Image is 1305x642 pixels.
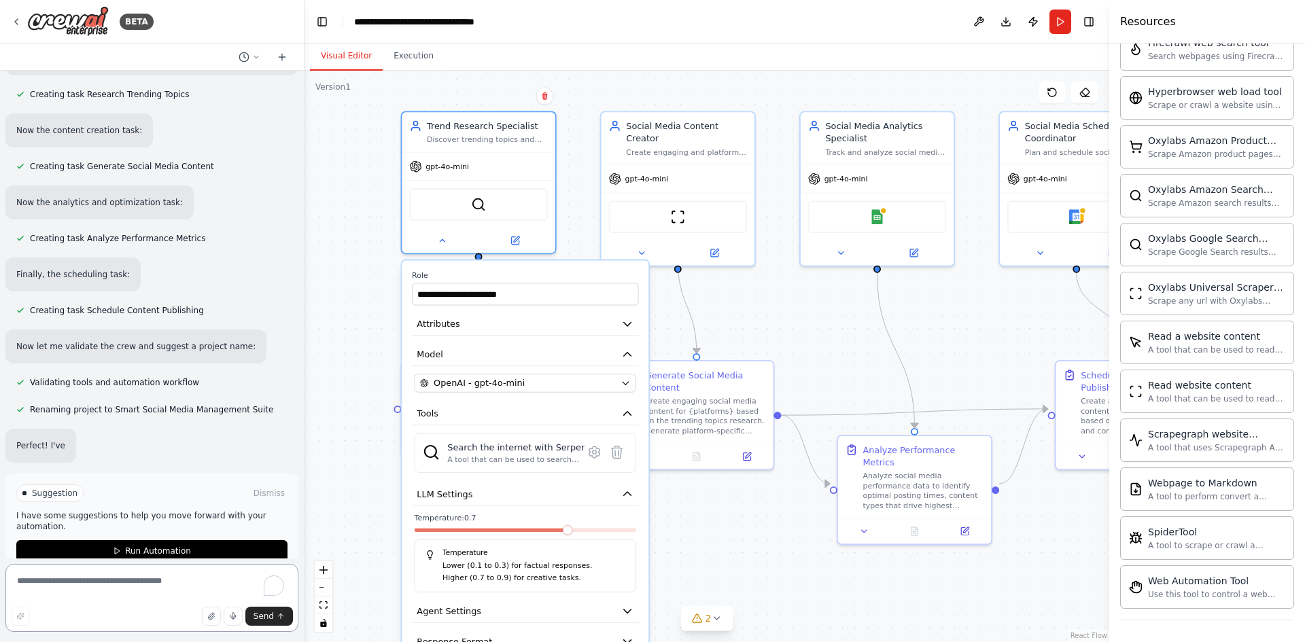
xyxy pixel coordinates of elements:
[600,111,756,266] div: Social Media Content CreatorCreate engaging and platform-optimized social media content for {plat...
[1129,531,1143,545] img: SpiderTool
[1148,344,1285,355] div: A tool that can be used to read a website content.
[871,273,920,428] g: Edge from fb2b1fcf-9221-47bd-9840-a106360d4e2b to 430ba856-e170-4a95-9696-0e8b48380a8c
[417,408,438,420] span: Tools
[245,607,293,626] button: Send
[670,209,685,224] img: ScrapeWebsiteTool
[30,404,273,415] span: Renaming project to Smart Social Media Management Suite
[1025,147,1146,158] div: Plan and schedule social media content across {platforms} based on optimal posting times and cont...
[412,343,639,366] button: Model
[417,488,472,500] span: LLM Settings
[1148,525,1285,539] div: SpiderTool
[412,483,639,506] button: LLM Settings
[1025,120,1146,145] div: Social Media Scheduling Coordinator
[1148,247,1285,257] div: Scrape Google Search results with Oxylabs Google Search Scraper
[1148,427,1285,441] div: Scrapegraph website scraper
[1148,589,1285,600] div: Use this tool to control a web browser and interact with websites using natural language. Capabil...
[1148,281,1285,294] div: Oxylabs Universal Scraper tool
[706,611,712,625] span: 2
[354,15,507,29] nav: breadcrumb
[412,402,639,425] button: Tools
[401,111,557,254] div: Trend Research SpecialistDiscover trending topics and viral content opportunities in the {industr...
[725,449,768,464] button: Open in side panel
[412,600,639,623] button: Agent Settings
[799,111,955,266] div: Social Media Analytics SpecialistTrack and analyze social media performance metrics, engagement r...
[415,374,636,392] button: OpenAI - gpt-4o-mini
[16,540,288,562] button: Run Automation
[30,89,189,100] span: Creating task Research Trending Topics
[11,607,30,626] button: Improve this prompt
[412,313,639,336] button: Attributes
[271,49,293,65] button: Start a new chat
[480,233,551,248] button: Open in side panel
[417,318,459,330] span: Attributes
[1129,140,1143,154] img: OxylabsAmazonProductScraperTool
[679,245,750,260] button: Open in side panel
[998,111,1154,266] div: Social Media Scheduling CoordinatorPlan and schedule social media content across {platforms} base...
[1129,91,1143,105] img: HyperbrowserLoadTool
[202,607,221,626] button: Upload files
[1148,183,1285,196] div: Oxylabs Amazon Search Scraper tool
[16,124,142,137] p: Now the content creation task:
[442,560,625,572] p: Lower (0.1 to 0.3) for factual responses.
[606,441,628,463] button: Delete tool
[315,579,332,596] button: zoom out
[30,305,204,316] span: Creating task Schedule Content Publishing
[30,233,205,244] span: Creating task Analyze Performance Metrics
[16,340,256,353] p: Now let me validate the crew and suggest a project name:
[870,209,885,224] img: Google Sheets
[1148,540,1285,551] div: A tool to scrape or crawl a website and return LLM-ready content.
[626,147,747,158] div: Create engaging and platform-optimized social media content for {platforms} based on trending top...
[878,245,949,260] button: Open in side panel
[645,369,766,394] div: Generate Social Media Content
[315,561,332,579] button: zoom in
[16,196,183,209] p: Now the analytics and optimization task:
[781,409,829,490] g: Edge from f6f4f79f-d72c-45db-a7fe-62cb9eb4621f to 430ba856-e170-4a95-9696-0e8b48380a8c
[1129,482,1143,496] img: SerplyWebpageToMarkdownTool
[427,135,548,145] div: Discover trending topics and viral content opportunities in the {industry} space by analyzing pop...
[412,270,639,281] label: Role
[670,449,723,464] button: No output available
[625,174,668,184] span: gpt-4o-mini
[1148,491,1285,502] div: A tool to perform convert a webpage to markdown to make it easier for LLMs to understand
[315,561,332,632] div: React Flow controls
[863,471,984,511] div: Analyze social media performance data to identify optimal posting times, content types that drive...
[442,572,625,584] p: Higher (0.7 to 0.9) for creative tasks.
[1148,149,1285,160] div: Scrape Amazon product pages with Oxylabs Amazon Product Scraper
[434,377,525,389] span: OpenAI - gpt-4o-mini
[1129,385,1143,398] img: ScrapeWebsiteTool
[1148,134,1285,147] div: Oxylabs Amazon Product Scraper tool
[1055,360,1211,470] div: Schedule Content PublishingCreate a comprehensive content publishing schedule based on optimal po...
[415,513,476,523] span: Temperature: 0.7
[310,42,383,71] button: Visual Editor
[1129,189,1143,202] img: OxylabsAmazonSearchScraperTool
[1069,209,1084,224] img: Google Calendar
[251,486,288,500] button: Dismiss
[425,162,469,172] span: gpt-4o-mini
[1148,198,1285,209] div: Scrape Amazon search results with Oxylabs Amazon Search Scraper
[1148,296,1285,306] div: Scrape any url with Oxylabs Universal Scraper
[1148,85,1285,99] div: Hyperbrowser web load tool
[863,444,984,469] div: Analyze Performance Metrics
[1079,12,1098,31] button: Hide right sidebar
[825,147,946,158] div: Track and analyze social media performance metrics, engagement rates, and optimal posting times f...
[16,510,288,532] p: I have some suggestions to help you move forward with your automation.
[224,607,243,626] button: Click to speak your automation idea
[313,12,332,31] button: Hide left sidebar
[1129,287,1143,300] img: OxylabsUniversalScraperTool
[837,435,992,545] div: Analyze Performance MetricsAnalyze social media performance data to identify optimal posting time...
[1148,476,1285,490] div: Webpage to Markdown
[233,49,266,65] button: Switch to previous chat
[1081,369,1202,394] div: Schedule Content Publishing
[825,120,946,145] div: Social Media Analytics Specialist
[447,441,585,453] div: Search the internet with Serper
[645,396,766,436] div: Create engaging social media content for {platforms} based on the trending topics research. Gener...
[254,611,274,622] span: Send
[943,524,986,539] button: Open in side panel
[1081,396,1202,436] div: Create a comprehensive content publishing schedule based on optimal posting times and content str...
[30,377,199,388] span: Validating tools and automation workflow
[1148,232,1285,245] div: Oxylabs Google Search Scraper tool
[626,120,747,145] div: Social Media Content Creator
[781,403,1047,421] g: Edge from f6f4f79f-d72c-45db-a7fe-62cb9eb4621f to a44a7f30-1b56-473f-a9ff-3662cc183f7b
[417,605,481,617] span: Agent Settings
[824,174,868,184] span: gpt-4o-mini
